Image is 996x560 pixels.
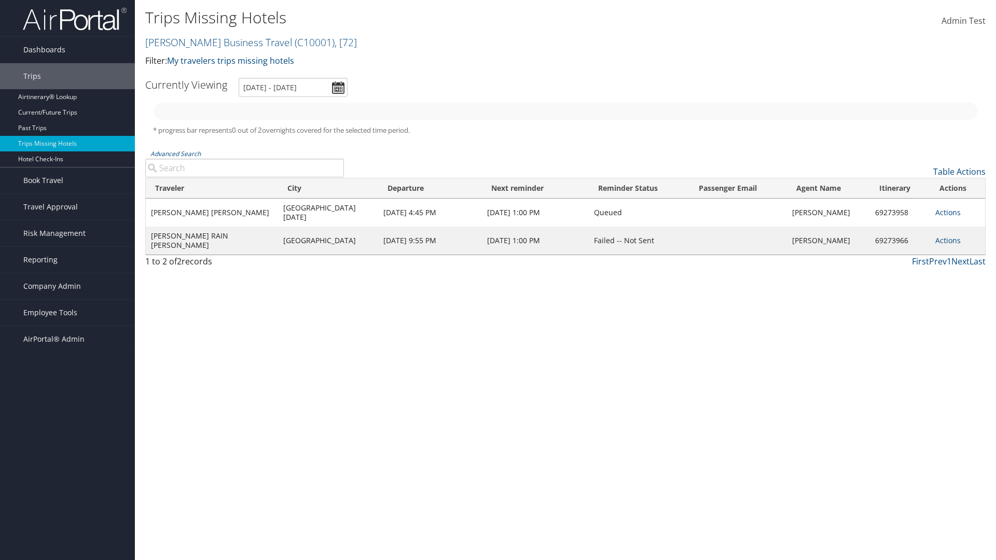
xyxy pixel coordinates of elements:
[145,159,344,177] input: Advanced Search
[970,256,986,267] a: Last
[951,256,970,267] a: Next
[378,178,481,199] th: Departure: activate to sort column ascending
[589,227,689,255] td: Failed -- Not Sent
[482,178,589,199] th: Next reminder
[935,207,961,217] a: Actions
[589,178,689,199] th: Reminder Status
[278,199,378,227] td: [GEOGRAPHIC_DATA][DATE]
[23,273,81,299] span: Company Admin
[933,166,986,177] a: Table Actions
[23,300,77,326] span: Employee Tools
[378,227,481,255] td: [DATE] 9:55 PM
[787,227,870,255] td: [PERSON_NAME]
[146,227,278,255] td: [PERSON_NAME] RAIN [PERSON_NAME]
[787,178,870,199] th: Agent Name
[167,55,294,66] a: My travelers trips missing hotels
[935,235,961,245] a: Actions
[23,220,86,246] span: Risk Management
[239,78,348,97] input: [DATE] - [DATE]
[589,199,689,227] td: Queued
[145,7,706,29] h1: Trips Missing Hotels
[482,199,589,227] td: [DATE] 1:00 PM
[23,326,85,352] span: AirPortal® Admin
[232,125,262,135] span: 0 out of 2
[870,178,930,199] th: Itinerary
[295,35,335,49] span: ( C10001 )
[278,178,378,199] th: City: activate to sort column ascending
[929,256,947,267] a: Prev
[23,194,78,220] span: Travel Approval
[378,199,481,227] td: [DATE] 4:45 PM
[482,227,589,255] td: [DATE] 1:00 PM
[146,178,278,199] th: Traveler: activate to sort column ascending
[335,35,357,49] span: , [ 72 ]
[145,35,357,49] a: [PERSON_NAME] Business Travel
[942,5,986,37] a: Admin Test
[145,255,344,273] div: 1 to 2 of records
[942,15,986,26] span: Admin Test
[146,199,278,227] td: [PERSON_NAME] [PERSON_NAME]
[870,199,930,227] td: 69273958
[278,227,378,255] td: [GEOGRAPHIC_DATA]
[787,199,870,227] td: [PERSON_NAME]
[930,178,985,199] th: Actions
[153,125,978,135] h5: * progress bar represents overnights covered for the selected time period.
[177,256,182,267] span: 2
[23,7,127,31] img: airportal-logo.png
[912,256,929,267] a: First
[150,149,201,158] a: Advanced Search
[145,78,227,92] h3: Currently Viewing
[23,37,65,63] span: Dashboards
[947,256,951,267] a: 1
[145,54,706,68] p: Filter:
[689,178,787,199] th: Passenger Email: activate to sort column ascending
[23,167,63,193] span: Book Travel
[23,63,41,89] span: Trips
[870,227,930,255] td: 69273966
[23,247,58,273] span: Reporting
